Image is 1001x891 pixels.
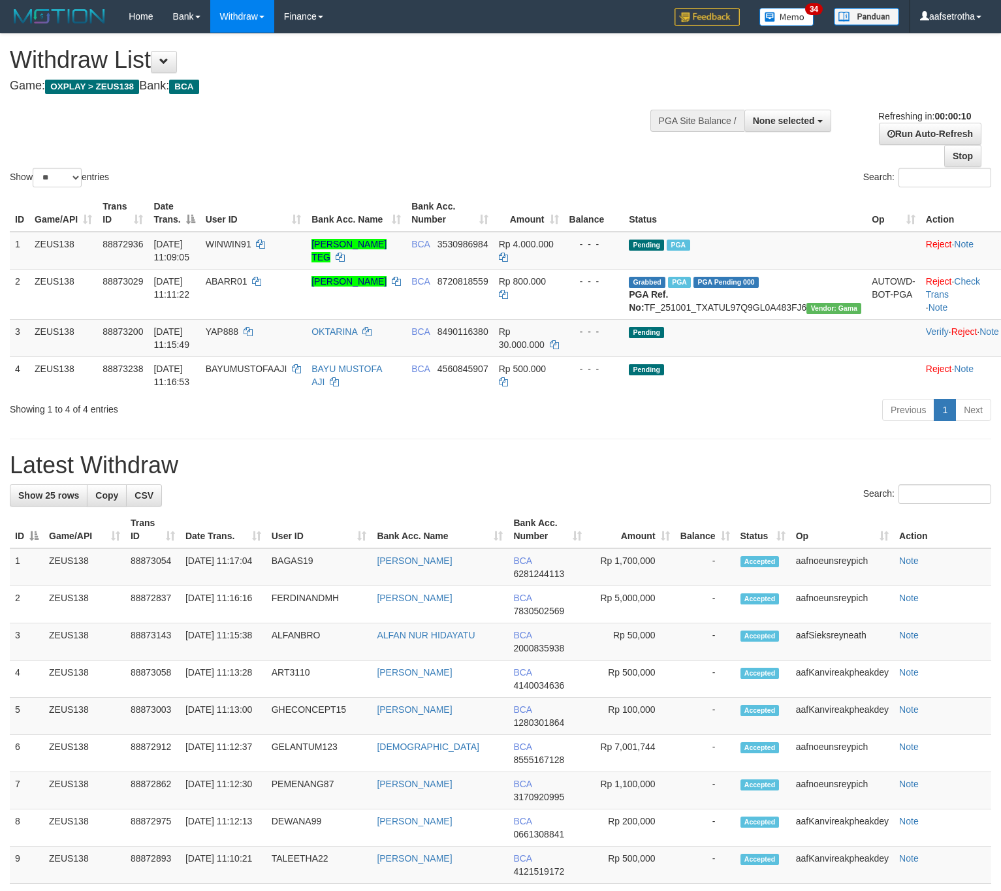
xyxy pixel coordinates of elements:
td: ART3110 [266,661,372,698]
span: PGA Pending [693,277,759,288]
th: Trans ID: activate to sort column ascending [125,511,180,548]
span: Accepted [740,556,780,567]
th: User ID: activate to sort column ascending [266,511,372,548]
th: Status [624,195,866,232]
td: GELANTUM123 [266,735,372,772]
td: 88872837 [125,586,180,623]
td: Rp 5,000,000 [587,586,675,623]
span: Copy 8555167128 to clipboard [513,755,564,765]
span: Copy 8720818559 to clipboard [437,276,488,287]
td: 2 [10,586,44,623]
span: Copy 7830502569 to clipboard [513,606,564,616]
span: [DATE] 11:16:53 [153,364,189,387]
span: WINWIN91 [206,239,251,249]
span: Copy 2000835938 to clipboard [513,643,564,653]
a: Note [899,593,919,603]
div: Showing 1 to 4 of 4 entries [10,398,407,416]
label: Show entries [10,168,109,187]
td: 8 [10,809,44,847]
span: 88872936 [103,239,143,249]
span: 88873238 [103,364,143,374]
a: [PERSON_NAME] [377,853,452,864]
td: ZEUS138 [44,772,125,809]
td: 88872893 [125,847,180,884]
span: Copy 8490116380 to clipboard [437,326,488,337]
a: Reject [926,239,952,249]
a: Note [899,816,919,826]
img: Feedback.jpg [675,8,740,26]
td: 4 [10,356,29,394]
td: Rp 1,700,000 [587,548,675,586]
td: DEWANA99 [266,809,372,847]
span: Copy 3170920995 to clipboard [513,792,564,802]
span: Accepted [740,742,780,753]
img: MOTION_logo.png [10,7,109,26]
td: 2 [10,269,29,319]
a: Note [954,239,974,249]
a: BAYU MUSTOFA AJI [311,364,382,387]
span: BCA [513,667,532,678]
img: Button%20Memo.svg [759,8,814,26]
td: - [675,847,735,884]
td: [DATE] 11:12:13 [180,809,266,847]
a: Note [899,630,919,640]
a: Previous [882,399,934,421]
span: Accepted [740,854,780,865]
td: 3 [10,319,29,356]
th: Amount: activate to sort column ascending [494,195,564,232]
td: 88873003 [125,698,180,735]
th: Amount: activate to sort column ascending [587,511,675,548]
span: BCA [513,555,532,566]
div: - - - [569,238,619,251]
a: [PERSON_NAME] [377,779,452,789]
td: FERDINANDMH [266,586,372,623]
a: 1 [934,399,956,421]
img: panduan.png [834,8,899,25]
span: Marked by aafnoeunsreypich [667,240,690,251]
td: 1 [10,548,44,586]
h1: Withdraw List [10,47,654,73]
a: Stop [944,145,981,167]
span: BAYUMUSTOFAAJI [206,364,287,374]
span: Rp 500.000 [499,364,546,374]
td: aafnoeunsreypich [791,772,894,809]
a: Reject [926,276,952,287]
a: Note [899,555,919,566]
td: ZEUS138 [44,661,125,698]
td: TALEETHA22 [266,847,372,884]
span: BCA [411,326,430,337]
td: aafKanvireakpheakdey [791,698,894,735]
td: [DATE] 11:16:16 [180,586,266,623]
span: Pending [629,364,664,375]
th: Op: activate to sort column ascending [866,195,921,232]
a: Reject [951,326,977,337]
span: BCA [513,816,532,826]
td: ZEUS138 [44,623,125,661]
td: 88872862 [125,772,180,809]
span: None selected [753,116,815,126]
td: 3 [10,623,44,661]
td: TF_251001_TXATUL97Q9GL0A483FJ6 [624,269,866,319]
span: Marked by aafnoeunsreypich [668,277,691,288]
th: Date Trans.: activate to sort column ascending [180,511,266,548]
td: 1 [10,232,29,270]
a: Note [899,853,919,864]
span: Show 25 rows [18,490,79,501]
a: Note [954,364,974,374]
td: Rp 100,000 [587,698,675,735]
td: aafnoeunsreypich [791,586,894,623]
a: Note [929,302,948,313]
td: - [675,661,735,698]
th: Op: activate to sort column ascending [791,511,894,548]
a: [PERSON_NAME] [377,816,452,826]
a: ALFAN NUR HIDAYATU [377,630,475,640]
strong: 00:00:10 [934,111,971,121]
button: None selected [744,110,831,132]
span: BCA [513,853,532,864]
span: 34 [805,3,823,15]
span: BCA [169,80,199,94]
span: Copy 0661308841 to clipboard [513,829,564,839]
th: Game/API: activate to sort column ascending [44,511,125,548]
span: Copy [95,490,118,501]
td: 88873143 [125,623,180,661]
